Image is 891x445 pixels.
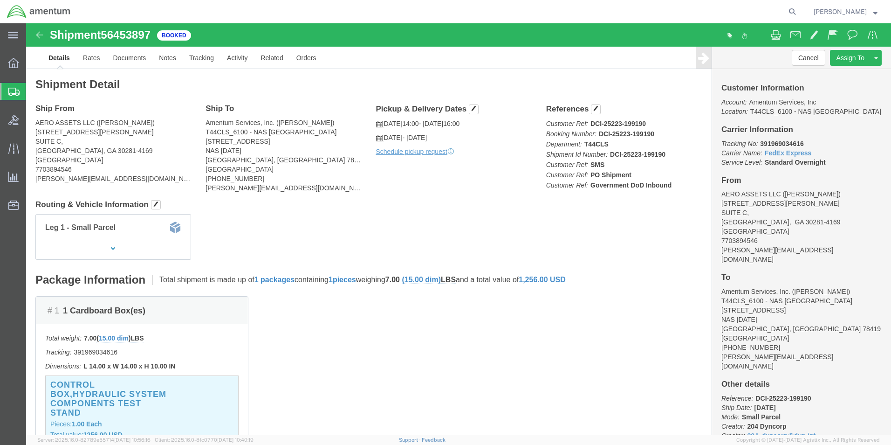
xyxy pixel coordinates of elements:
[7,5,71,19] img: logo
[217,437,254,443] span: [DATE] 10:40:19
[26,23,891,435] iframe: FS Legacy Container
[814,7,867,17] span: Joel Salinas
[736,436,880,444] span: Copyright © [DATE]-[DATE] Agistix Inc., All Rights Reserved
[399,437,422,443] a: Support
[37,437,151,443] span: Server: 2025.16.0-82789e55714
[422,437,445,443] a: Feedback
[114,437,151,443] span: [DATE] 10:56:16
[813,6,878,17] button: [PERSON_NAME]
[155,437,254,443] span: Client: 2025.16.0-8fc0770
